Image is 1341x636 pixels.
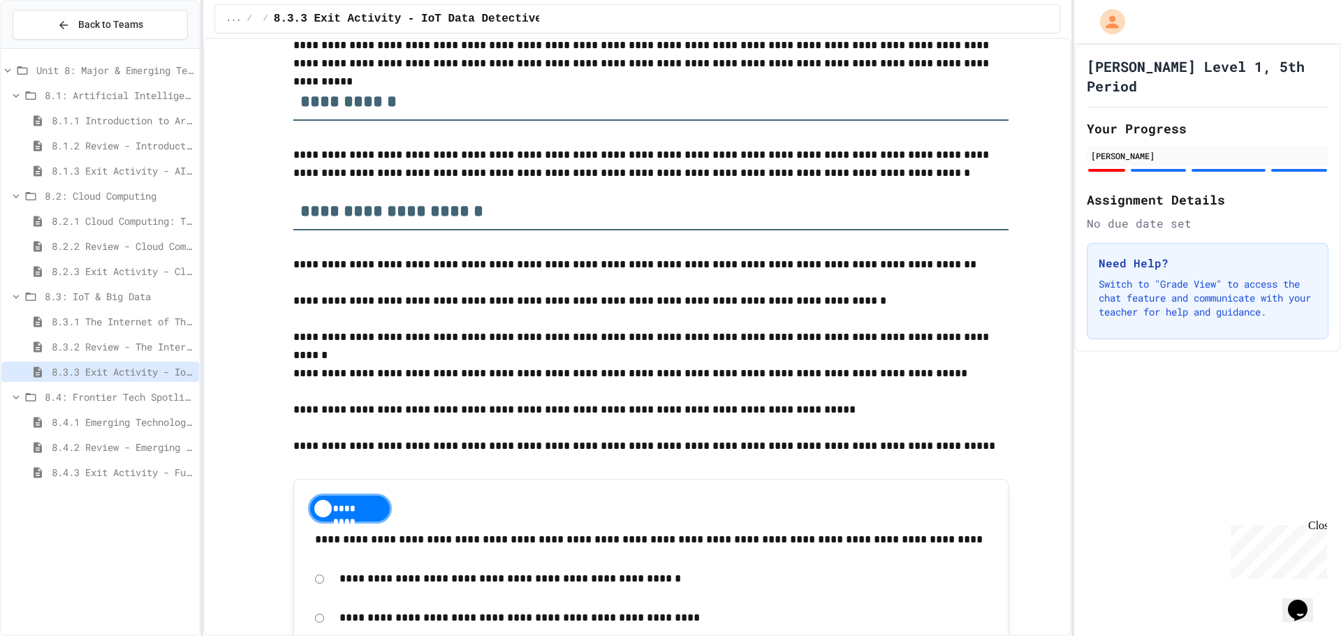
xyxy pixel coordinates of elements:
[52,264,193,279] span: 8.2.3 Exit Activity - Cloud Service Detective
[6,6,96,89] div: Chat with us now!Close
[52,339,193,354] span: 8.3.2 Review - The Internet of Things and Big Data
[78,17,143,32] span: Back to Teams
[52,364,193,379] span: 8.3.3 Exit Activity - IoT Data Detective Challenge
[1085,6,1129,38] div: My Account
[263,13,268,24] span: /
[45,390,193,404] span: 8.4: Frontier Tech Spotlight
[52,314,193,329] span: 8.3.1 The Internet of Things and Big Data: Our Connected Digital World
[45,188,193,203] span: 8.2: Cloud Computing
[52,239,193,253] span: 8.2.2 Review - Cloud Computing
[1225,519,1327,579] iframe: chat widget
[45,289,193,304] span: 8.3: IoT & Big Data
[1099,255,1317,272] h3: Need Help?
[13,10,188,40] button: Back to Teams
[52,465,193,480] span: 8.4.3 Exit Activity - Future Tech Challenge
[1091,149,1324,162] div: [PERSON_NAME]
[226,13,242,24] span: ...
[274,10,609,27] span: 8.3.3 Exit Activity - IoT Data Detective Challenge
[52,214,193,228] span: 8.2.1 Cloud Computing: Transforming the Digital World
[1282,580,1327,622] iframe: chat widget
[52,415,193,429] span: 8.4.1 Emerging Technologies: Shaping Our Digital Future
[52,440,193,454] span: 8.4.2 Review - Emerging Technologies: Shaping Our Digital Future
[1087,57,1328,96] h1: [PERSON_NAME] Level 1, 5th Period
[1087,190,1328,209] h2: Assignment Details
[247,13,251,24] span: /
[36,63,193,77] span: Unit 8: Major & Emerging Technologies
[52,113,193,128] span: 8.1.1 Introduction to Artificial Intelligence
[52,163,193,178] span: 8.1.3 Exit Activity - AI Detective
[1087,119,1328,138] h2: Your Progress
[45,88,193,103] span: 8.1: Artificial Intelligence Basics
[52,138,193,153] span: 8.1.2 Review - Introduction to Artificial Intelligence
[1099,277,1317,319] p: Switch to "Grade View" to access the chat feature and communicate with your teacher for help and ...
[1087,215,1328,232] div: No due date set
